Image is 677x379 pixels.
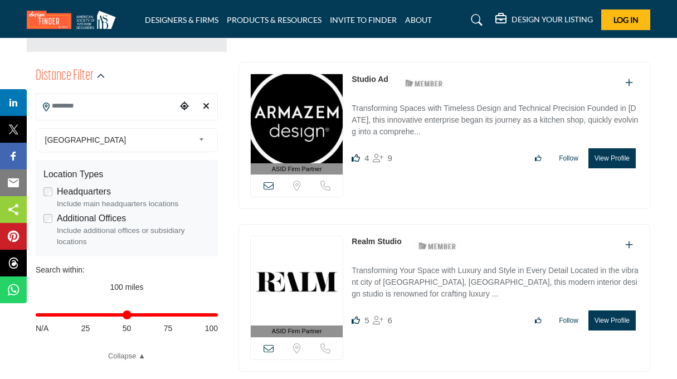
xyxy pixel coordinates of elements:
[45,133,194,147] span: [GEOGRAPHIC_DATA]
[251,74,343,175] a: ASID Firm Partner
[227,15,322,25] a: PRODUCTS & RESOURCES
[164,323,173,334] span: 75
[352,316,360,324] i: Likes
[364,315,369,325] span: 5
[388,315,392,325] span: 6
[412,239,462,252] img: ASID Members Badge Icon
[388,153,392,163] span: 9
[625,240,633,250] a: Add To List
[625,78,633,88] a: Add To List
[27,11,121,29] img: Site Logo
[588,148,636,168] button: View Profile
[352,154,360,162] i: Likes
[272,164,322,174] span: ASID Firm Partner
[57,185,111,198] label: Headquarters
[36,351,218,362] a: Collapse ▲
[373,152,392,165] div: Followers
[36,66,94,86] h2: Distance Filter
[613,15,639,25] span: Log In
[177,95,193,119] div: Choose your current location
[352,96,639,140] a: Transforming Spaces with Timeless Design and Technical Precision Founded in [DATE], this innovati...
[399,76,449,90] img: ASID Members Badge Icon
[352,236,401,247] p: Realm Studio
[552,149,586,168] button: Follow
[405,15,432,25] a: ABOUT
[110,283,144,291] span: 100 miles
[57,212,126,225] label: Additional Offices
[364,153,369,163] span: 4
[251,236,343,337] a: ASID Firm Partner
[251,236,343,325] img: Realm Studio
[330,15,397,25] a: INVITE TO FINDER
[36,264,218,276] div: Search within:
[251,74,343,163] img: Studio Ad
[528,149,549,168] button: Like listing
[495,13,593,27] div: DESIGN YOUR LISTING
[601,9,650,30] button: Log In
[36,323,48,334] span: N/A
[145,15,218,25] a: DESIGNERS & FIRMS
[588,310,636,331] button: View Profile
[81,323,90,334] span: 25
[352,265,639,302] p: Transforming Your Space with Luxury and Style in Every Detail Located in the vibrant city of [GEO...
[57,198,210,210] div: Include main headquarters locations
[512,14,593,25] h5: DESIGN YOUR LISTING
[43,168,210,181] div: Location Types
[198,95,215,119] div: Clear search location
[36,95,177,117] input: Search Location
[552,311,586,330] button: Follow
[272,327,322,336] span: ASID Firm Partner
[373,314,392,327] div: Followers
[352,103,639,140] p: Transforming Spaces with Timeless Design and Technical Precision Founded in [DATE], this innovati...
[352,237,401,246] a: Realm Studio
[123,323,131,334] span: 50
[57,225,210,248] div: Include additional offices or subsidiary locations
[528,311,549,330] button: Like listing
[205,323,218,334] span: 100
[352,258,639,302] a: Transforming Your Space with Luxury and Style in Every Detail Located in the vibrant city of [GEO...
[460,11,490,29] a: Search
[352,74,388,85] p: Studio Ad
[352,75,388,84] a: Studio Ad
